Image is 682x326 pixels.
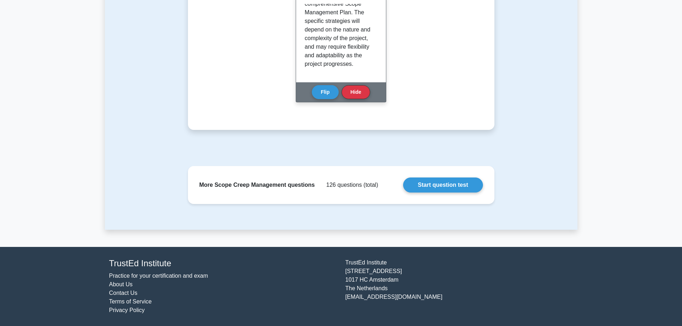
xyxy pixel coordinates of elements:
[109,281,133,287] a: About Us
[403,177,483,193] a: Start question test
[109,298,152,305] a: Terms of Service
[109,307,145,313] a: Privacy Policy
[109,290,137,296] a: Contact Us
[109,258,337,269] h4: TrustEd Institute
[342,85,370,99] button: Hide
[109,273,208,279] a: Practice for your certification and exam
[312,85,339,99] button: Flip
[341,258,577,315] div: TrustEd Institute [STREET_ADDRESS] 1017 HC Amsterdam The Netherlands [EMAIL_ADDRESS][DOMAIN_NAME]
